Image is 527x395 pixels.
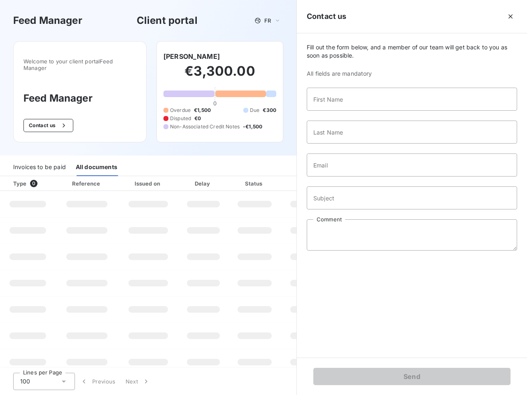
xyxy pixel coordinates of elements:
span: 0 [213,100,217,107]
span: Due [250,107,259,114]
div: Status [230,179,279,188]
input: placeholder [307,186,517,209]
span: 100 [20,377,30,386]
input: placeholder [307,121,517,144]
span: -€1,500 [243,123,262,130]
button: Previous [75,373,121,390]
div: Invoices to be paid [13,159,66,176]
button: Send [313,368,511,385]
button: Contact us [23,119,73,132]
span: Disputed [170,115,191,122]
div: Amount [282,179,335,188]
div: Delay [180,179,227,188]
div: Reference [72,180,100,187]
h2: €3,300.00 [163,63,276,88]
div: All documents [76,159,117,176]
h6: [PERSON_NAME] [163,51,220,61]
span: Overdue [170,107,191,114]
span: €0 [194,115,201,122]
span: €1,500 [194,107,211,114]
span: €300 [263,107,276,114]
span: Fill out the form below, and a member of our team will get back to you as soon as possible. [307,43,517,60]
span: FR [264,17,271,24]
h3: Client portal [137,13,198,28]
div: Type [8,179,54,188]
div: Issued on [120,179,177,188]
span: 0 [30,180,37,187]
span: Non-Associated Credit Notes [170,123,240,130]
h3: Feed Manager [13,13,82,28]
h3: Feed Manager [23,91,136,106]
input: placeholder [307,88,517,111]
h5: Contact us [307,11,347,22]
span: Welcome to your client portal Feed Manager [23,58,136,71]
button: Next [121,373,155,390]
input: placeholder [307,153,517,177]
span: All fields are mandatory [307,70,517,78]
